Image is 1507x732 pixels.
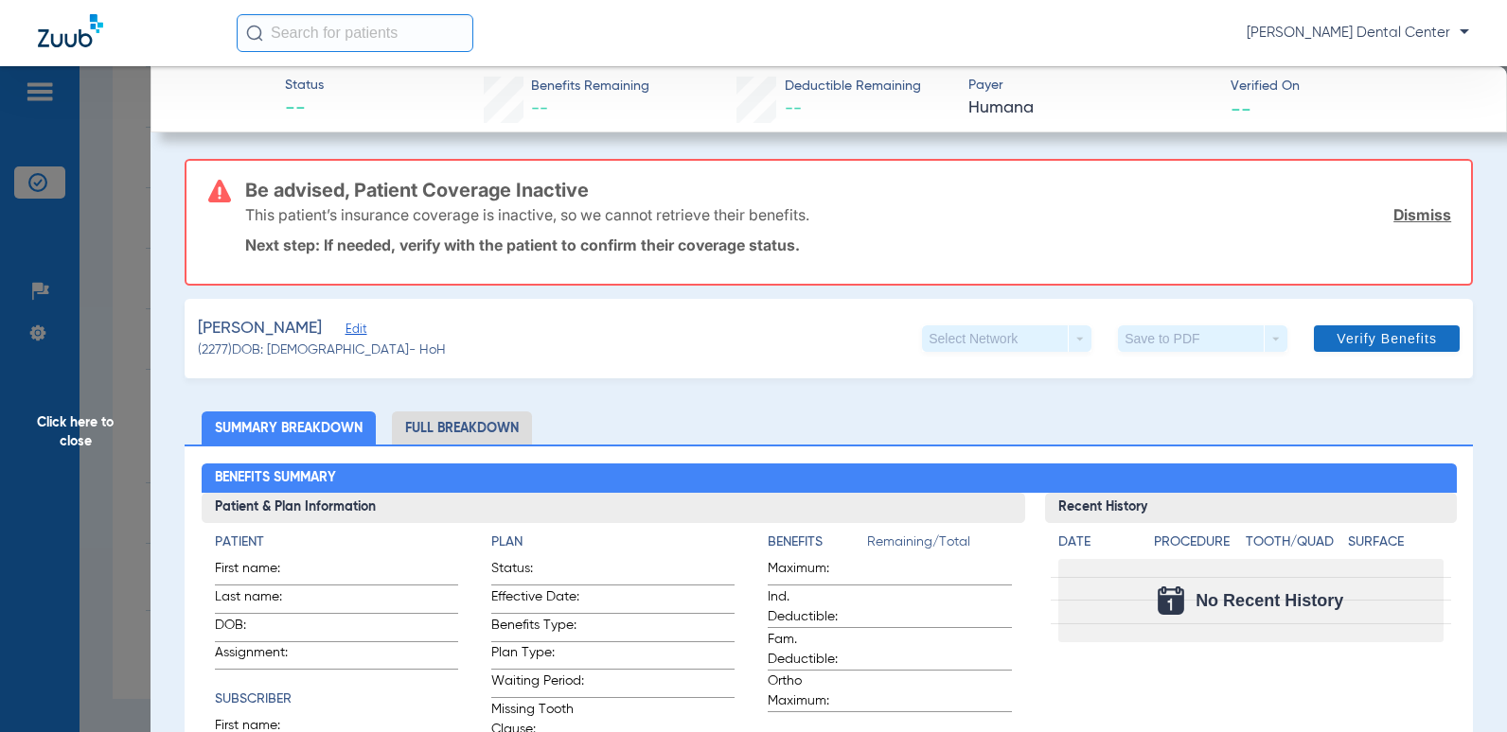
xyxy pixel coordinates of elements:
[531,100,548,117] span: --
[237,14,473,52] input: Search for patients
[215,643,308,669] span: Assignment:
[245,205,809,224] p: This patient’s insurance coverage is inactive, so we cannot retrieve their benefits.
[785,100,802,117] span: --
[491,671,584,697] span: Waiting Period:
[215,616,308,641] span: DOB:
[1196,591,1343,610] span: No Recent History
[531,77,649,96] span: Benefits Remaining
[202,493,1025,523] h3: Patient & Plan Information
[1231,77,1477,96] span: Verified On
[1158,586,1184,615] img: Calendar
[215,559,308,584] span: First name:
[491,532,735,552] h4: Plan
[768,559,860,584] span: Maximum:
[215,689,458,709] h4: Subscriber
[38,14,103,47] img: Zuub Logo
[768,532,867,552] h4: Benefits
[245,181,1451,200] h3: Be advised, Patient Coverage Inactive
[392,411,532,444] li: Full Breakdown
[1058,532,1138,552] h4: Date
[246,25,263,42] img: Search Icon
[285,96,324,123] span: --
[768,532,867,559] app-breakdown-title: Benefits
[867,532,1011,559] span: Remaining/Total
[785,77,921,96] span: Deductible Remaining
[1314,325,1460,352] button: Verify Benefits
[346,322,363,340] span: Edit
[1247,24,1469,43] span: [PERSON_NAME] Dental Center
[1337,331,1437,346] span: Verify Benefits
[1045,493,1457,523] h3: Recent History
[1154,532,1240,559] app-breakdown-title: Procedure
[202,411,376,444] li: Summary Breakdown
[1393,205,1451,224] a: Dismiss
[768,630,860,670] span: Fam. Deductible:
[1154,532,1240,552] h4: Procedure
[1058,532,1138,559] app-breakdown-title: Date
[198,317,322,340] span: [PERSON_NAME]
[491,559,584,584] span: Status:
[202,463,1457,494] h2: Benefits Summary
[1246,532,1341,552] h4: Tooth/Quad
[768,587,860,627] span: Ind. Deductible:
[768,671,860,711] span: Ortho Maximum:
[491,587,584,613] span: Effective Date:
[491,643,584,669] span: Plan Type:
[491,616,584,641] span: Benefits Type:
[198,340,446,360] span: (2277) DOB: [DEMOGRAPHIC_DATA] - HoH
[968,96,1214,120] span: Humana
[208,180,231,202] img: error-icon
[215,587,308,613] span: Last name:
[968,76,1214,96] span: Payer
[285,76,324,96] span: Status
[1231,98,1251,118] span: --
[1246,532,1341,559] app-breakdown-title: Tooth/Quad
[1348,532,1444,559] app-breakdown-title: Surface
[245,235,1451,254] p: Next step: If needed, verify with the patient to confirm their coverage status.
[1348,532,1444,552] h4: Surface
[215,532,458,552] h4: Patient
